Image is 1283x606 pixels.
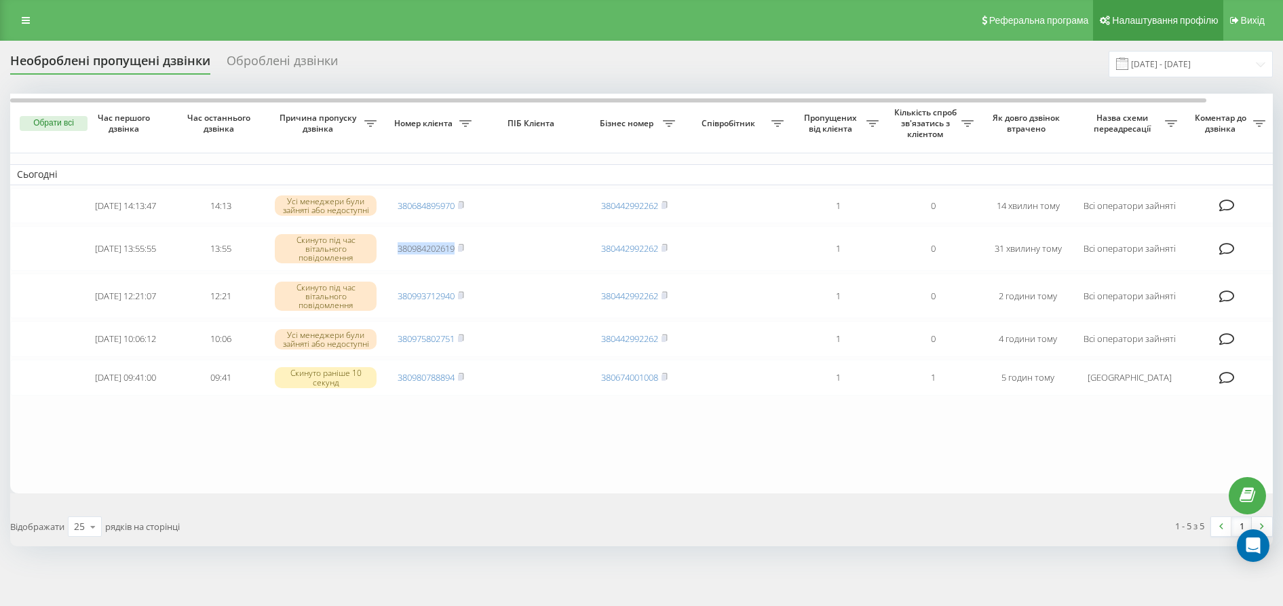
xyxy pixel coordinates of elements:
td: Всі оператори зайняті [1075,273,1184,318]
span: ПІБ Клієнта [490,118,575,129]
span: Пропущених від клієнта [797,113,866,134]
a: 380442992262 [601,242,658,254]
span: Час першого дзвінка [89,113,162,134]
div: Усі менеджери були зайняті або недоступні [275,329,377,349]
a: 380980788894 [398,371,455,383]
td: 4 години тому [980,321,1075,357]
td: [DATE] 09:41:00 [78,360,173,396]
span: Вихід [1241,15,1265,26]
span: Співробітник [689,118,771,129]
div: Оброблені дзвінки [227,54,338,75]
a: 380993712940 [398,290,455,302]
td: 1 [790,273,885,318]
span: Причина пропуску дзвінка [275,113,364,134]
td: [DATE] 13:55:55 [78,226,173,271]
span: Відображати [10,520,64,533]
td: 1 [790,321,885,357]
span: Кількість спроб зв'язатись з клієнтом [892,107,961,139]
td: 13:55 [173,226,268,271]
span: Коментар до дзвінка [1191,113,1253,134]
td: 0 [885,273,980,318]
td: [DATE] 14:13:47 [78,188,173,224]
span: рядків на сторінці [105,520,180,533]
td: 09:41 [173,360,268,396]
div: 25 [74,520,85,533]
td: 0 [885,226,980,271]
span: Бізнес номер [594,118,663,129]
td: [GEOGRAPHIC_DATA] [1075,360,1184,396]
div: 1 - 5 з 5 [1175,519,1204,533]
td: 5 годин тому [980,360,1075,396]
td: 14:13 [173,188,268,224]
a: 380442992262 [601,200,658,212]
a: 380984202619 [398,242,455,254]
td: 0 [885,321,980,357]
span: Назва схеми переадресації [1082,113,1165,134]
td: 12:21 [173,273,268,318]
a: 380674001008 [601,371,658,383]
a: 380684895970 [398,200,455,212]
button: Обрати всі [20,116,88,131]
span: Номер клієнта [390,118,459,129]
td: 0 [885,188,980,224]
span: Час останнього дзвінка [184,113,257,134]
div: Усі менеджери були зайняті або недоступні [275,195,377,216]
div: Скинуто під час вітального повідомлення [275,234,377,264]
div: Open Intercom Messenger [1237,529,1269,562]
a: 1 [1231,517,1252,536]
td: 1 [790,226,885,271]
span: Налаштування профілю [1112,15,1218,26]
div: Скинуто раніше 10 секунд [275,367,377,387]
div: Необроблені пропущені дзвінки [10,54,210,75]
td: Всі оператори зайняті [1075,188,1184,224]
td: [DATE] 12:21:07 [78,273,173,318]
a: 380442992262 [601,290,658,302]
span: Як довго дзвінок втрачено [991,113,1065,134]
td: 10:06 [173,321,268,357]
td: 2 години тому [980,273,1075,318]
td: 1 [790,360,885,396]
div: Скинуто під час вітального повідомлення [275,282,377,311]
span: Реферальна програма [989,15,1089,26]
td: [DATE] 10:06:12 [78,321,173,357]
a: 380442992262 [601,333,658,345]
td: 31 хвилину тому [980,226,1075,271]
a: 380975802751 [398,333,455,345]
td: 1 [885,360,980,396]
td: 1 [790,188,885,224]
td: Всі оператори зайняті [1075,226,1184,271]
td: 14 хвилин тому [980,188,1075,224]
td: Всі оператори зайняті [1075,321,1184,357]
